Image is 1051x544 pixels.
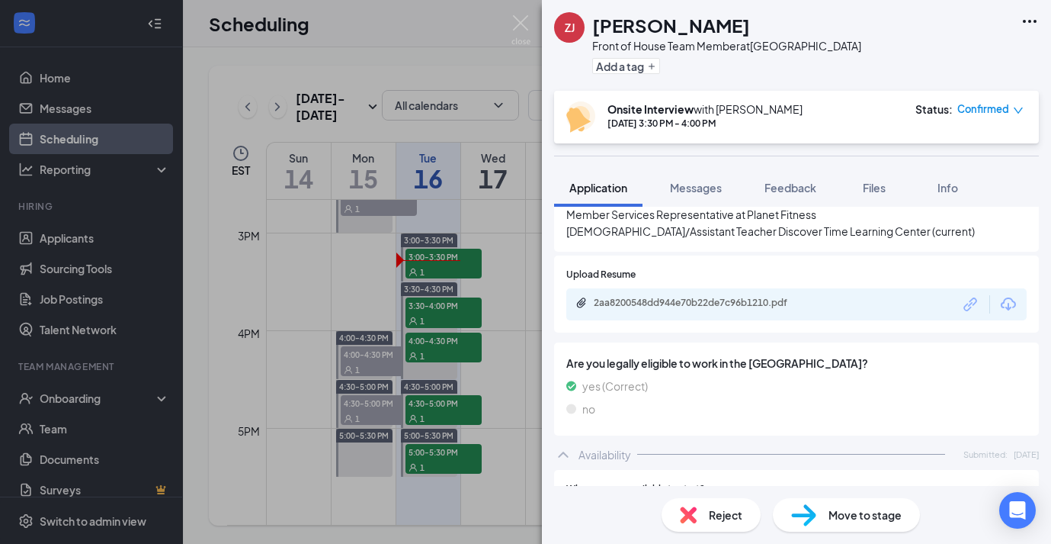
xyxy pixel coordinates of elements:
[566,268,636,282] span: Upload Resume
[937,181,958,195] span: Info
[647,62,656,71] svg: Plus
[1014,448,1039,461] span: [DATE]
[915,101,953,117] div: Status :
[764,181,816,195] span: Feedback
[565,20,575,35] div: ZJ
[607,101,803,117] div: with [PERSON_NAME]
[709,507,742,523] span: Reject
[582,401,595,417] span: no
[594,297,807,309] div: 2aa8200548dd944e70b22de7c96b1210.pdf
[957,101,1009,117] span: Confirmed
[566,355,1027,372] span: Are you legally eligible to work in the [GEOGRAPHIC_DATA]?
[607,117,803,130] div: [DATE] 3:30 PM - 4:00 PM
[554,446,572,464] svg: ChevronUp
[575,297,588,309] svg: Paperclip
[607,102,694,116] b: Onsite Interview
[592,58,660,74] button: PlusAdd a tag
[592,12,750,38] h1: [PERSON_NAME]
[828,507,902,523] span: Move to stage
[1021,12,1039,31] svg: Ellipses
[961,295,981,314] svg: Link
[592,38,861,53] div: Front of House Team Member at [GEOGRAPHIC_DATA]
[582,378,648,394] span: yes (Correct)
[999,492,1036,529] div: Open Intercom Messenger
[999,295,1017,314] svg: Download
[1013,105,1024,116] span: down
[575,297,822,311] a: Paperclip2aa8200548dd944e70b22de7c96b1210.pdf
[566,189,1027,240] span: Shift Leader/Trainer at [DEMOGRAPHIC_DATA]- Fil-A Member Services Representative at Planet Fitnes...
[578,447,631,462] div: Availability
[863,181,886,195] span: Files
[566,482,705,497] span: When are you available to start?
[569,181,627,195] span: Application
[670,181,722,195] span: Messages
[963,448,1008,461] span: Submitted:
